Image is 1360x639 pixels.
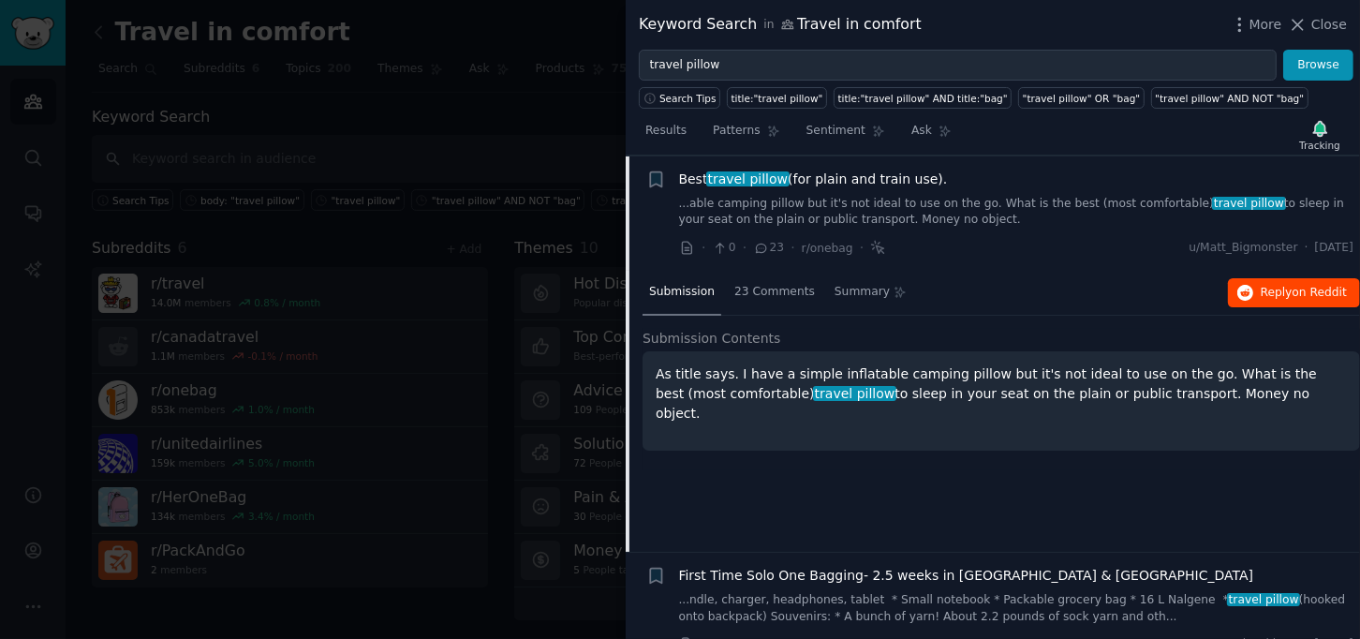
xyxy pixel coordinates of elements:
[1155,92,1304,105] div: "travel pillow" AND NOT "bag"
[813,386,896,401] span: travel pillow
[1227,593,1300,606] span: travel pillow
[712,240,735,257] span: 0
[679,566,1254,586] a: First Time Solo One Bagging- 2.5 weeks in [GEOGRAPHIC_DATA] & [GEOGRAPHIC_DATA]
[727,87,827,109] a: title:"travel pillow"
[1305,240,1308,257] span: ·
[1228,278,1360,308] button: Replyon Reddit
[1311,15,1347,35] span: Close
[706,171,790,186] span: travel pillow
[1261,285,1347,302] span: Reply
[659,92,717,105] span: Search Tips
[911,123,932,140] span: Ask
[1018,87,1145,109] a: "travel pillow" OR "bag"
[732,92,823,105] div: title:"travel pillow"
[645,123,687,140] span: Results
[1293,286,1347,299] span: on Reddit
[1212,197,1285,210] span: travel pillow
[706,116,786,155] a: Patterns
[643,329,781,349] span: Submission Contents
[713,123,760,140] span: Patterns
[639,87,720,109] button: Search Tips
[1315,240,1353,257] span: [DATE]
[679,170,948,189] a: Besttravel pillow(for plain and train use).
[838,92,1008,105] div: title:"travel pillow" AND title:"bag"
[743,238,747,258] span: ·
[791,238,794,258] span: ·
[806,123,865,140] span: Sentiment
[639,116,693,155] a: Results
[1299,139,1340,152] div: Tracking
[1288,15,1347,35] button: Close
[1023,92,1141,105] div: "travel pillow" OR "bag"
[639,13,922,37] div: Keyword Search Travel in comfort
[1230,15,1282,35] button: More
[679,196,1354,229] a: ...able camping pillow but it's not ideal to use on the go. What is the best (most comfortable)tr...
[649,284,715,301] span: Submission
[734,284,815,301] span: 23 Comments
[753,240,784,257] span: 23
[639,50,1277,82] input: Try a keyword related to your business
[860,238,864,258] span: ·
[656,364,1347,424] p: As title says. I have a simple inflatable camping pillow but it's not ideal to use on the go. Wha...
[834,87,1012,109] a: title:"travel pillow" AND title:"bag"
[679,170,948,189] span: Best (for plain and train use).
[763,17,774,34] span: in
[1293,115,1347,155] button: Tracking
[802,242,853,255] span: r/onebag
[1151,87,1308,109] a: "travel pillow" AND NOT "bag"
[905,116,958,155] a: Ask
[1249,15,1282,35] span: More
[702,238,705,258] span: ·
[800,116,892,155] a: Sentiment
[1283,50,1353,82] button: Browse
[835,284,890,301] span: Summary
[679,592,1354,625] a: ...ndle, charger, headphones, tablet * Small notebook * Packable grocery bag * 16 L Nalgene *trav...
[1189,240,1297,257] span: u/Matt_Bigmonster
